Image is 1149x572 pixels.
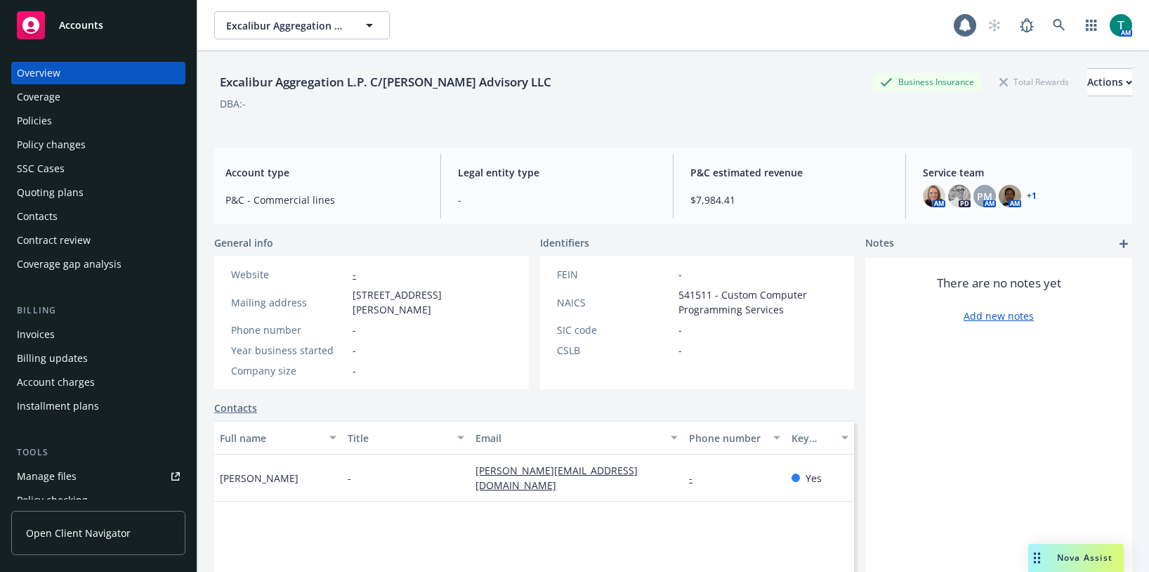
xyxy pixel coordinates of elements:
a: Report a Bug [1013,11,1041,39]
span: Open Client Navigator [26,526,131,540]
div: Phone number [231,323,347,337]
a: Switch app [1077,11,1105,39]
a: Quoting plans [11,181,185,204]
div: CSLB [557,343,673,358]
div: Account charges [17,371,95,394]
div: Title [348,431,449,446]
span: Accounts [59,20,103,31]
button: Email [470,421,683,455]
span: Account type [225,165,424,180]
button: Title [342,421,470,455]
span: [STREET_ADDRESS][PERSON_NAME] [353,287,512,317]
div: Policies [17,110,52,132]
span: - [353,363,356,378]
img: photo [948,185,971,207]
div: Mailing address [231,295,347,310]
button: Excalibur Aggregation L.P. C/[PERSON_NAME] Advisory LLC [214,11,390,39]
a: Coverage [11,86,185,108]
span: PM [977,189,992,204]
span: - [353,343,356,358]
a: - [353,268,356,281]
div: NAICS [557,295,673,310]
span: Excalibur Aggregation L.P. C/[PERSON_NAME] Advisory LLC [226,18,348,33]
button: Key contact [786,421,854,455]
div: Actions [1087,69,1132,96]
div: Coverage [17,86,60,108]
div: Policy changes [17,134,86,156]
div: Phone number [689,431,765,446]
a: Policy checking [11,489,185,512]
span: - [348,471,351,486]
span: Service team [923,165,1121,180]
button: Actions [1087,68,1132,96]
button: Nova Assist [1028,544,1124,572]
div: Installment plans [17,395,99,417]
div: Company size [231,363,347,378]
span: [PERSON_NAME] [220,471,298,486]
span: General info [214,235,273,250]
div: Contract review [17,229,91,252]
a: Search [1045,11,1073,39]
div: Excalibur Aggregation L.P. C/[PERSON_NAME] Advisory LLC [214,73,557,91]
a: SSC Cases [11,157,185,180]
div: Quoting plans [17,181,84,204]
span: P&C - Commercial lines [225,193,424,207]
button: Full name [214,421,342,455]
div: Key contact [792,431,833,446]
span: Legal entity type [458,165,656,180]
a: Invoices [11,323,185,346]
div: Tools [11,446,185,460]
a: Accounts [11,6,185,45]
a: Installment plans [11,395,185,417]
div: Year business started [231,343,347,358]
div: Manage files [17,465,77,488]
div: Invoices [17,323,55,346]
span: - [353,323,356,337]
div: Full name [220,431,321,446]
a: Overview [11,62,185,84]
span: $7,984.41 [690,193,888,207]
a: Contacts [11,205,185,228]
img: photo [923,185,945,207]
img: photo [1110,14,1132,37]
span: Notes [865,235,894,252]
div: SSC Cases [17,157,65,180]
a: Add new notes [964,308,1034,323]
a: Policies [11,110,185,132]
a: +1 [1027,192,1037,200]
span: Identifiers [540,235,589,250]
div: Business Insurance [873,73,981,91]
img: photo [999,185,1021,207]
a: Start snowing [980,11,1009,39]
span: Yes [806,471,822,486]
span: - [678,343,682,358]
a: Contract review [11,229,185,252]
div: Billing [11,304,185,318]
button: Phone number [683,421,786,455]
span: - [678,323,682,337]
div: Coverage gap analysis [17,253,122,275]
a: [PERSON_NAME][EMAIL_ADDRESS][DOMAIN_NAME] [475,464,638,492]
div: FEIN [557,267,673,282]
span: 541511 - Custom Computer Programming Services [678,287,838,317]
div: Contacts [17,205,58,228]
a: Manage files [11,465,185,488]
span: P&C estimated revenue [690,165,888,180]
a: Coverage gap analysis [11,253,185,275]
span: There are no notes yet [937,275,1061,292]
div: Website [231,267,347,282]
div: Policy checking [17,489,88,512]
a: Contacts [214,401,257,415]
a: - [689,472,704,485]
a: add [1115,235,1132,252]
div: Overview [17,62,60,84]
span: - [458,193,656,207]
div: Total Rewards [992,73,1076,91]
div: Drag to move [1028,544,1046,572]
a: Billing updates [11,347,185,370]
a: Policy changes [11,134,185,156]
div: Billing updates [17,347,88,370]
span: - [678,267,682,282]
span: Nova Assist [1057,552,1112,564]
a: Account charges [11,371,185,394]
